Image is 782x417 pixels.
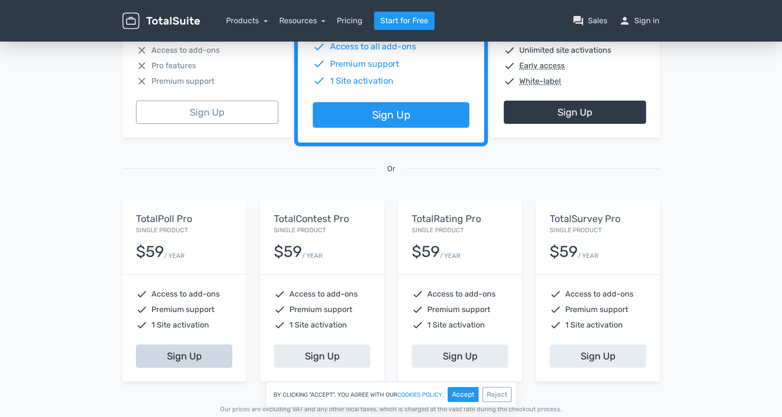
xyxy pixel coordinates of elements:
[122,13,200,30] img: TotalSuite for WordPress
[313,58,325,70] span: check
[330,74,393,87] span: 1 Site activation
[151,304,214,315] span: Premium support
[136,243,164,260] div: $59
[387,163,395,175] span: Or
[151,75,214,87] span: Premium support
[550,344,646,368] a: Sign Up
[274,226,326,234] small: Single Product
[412,213,508,224] h5: TotalRating Pro
[550,226,602,234] small: Single Product
[565,288,633,300] span: Access to add-ons
[302,251,322,260] small: / YEAR
[550,319,561,331] span: check
[136,213,232,224] h5: TotalPoll Pro
[412,344,508,368] a: Sign Up
[136,319,148,331] span: check
[397,392,442,398] a: cookies policy
[330,58,399,70] span: Premium support
[313,74,325,87] span: check
[313,41,325,53] span: check
[136,45,148,56] span: close
[440,251,460,260] small: / YEAR
[289,304,352,315] span: Premium support
[151,45,220,56] span: Access to add-ons
[136,344,232,368] a: Sign Up
[565,319,623,331] span: 1 Site activation
[448,387,479,402] button: Accept
[274,288,286,300] span: check
[412,288,423,300] span: check
[136,75,148,87] span: close
[136,101,278,124] a: Sign Up
[374,12,435,30] a: Start for Free
[122,404,660,414] p: Our prices are excluding VAT and any other local taxes, which is charged at the valid rate during...
[136,60,148,72] span: close
[274,304,286,315] span: check
[565,304,628,315] span: Premium support
[550,243,578,260] div: $59
[151,319,209,331] span: 1 Site activation
[572,15,584,27] span: question_answer
[550,213,646,224] h5: TotalSurvey Pro
[412,304,423,315] span: check
[274,319,286,331] span: check
[427,288,496,300] span: Access to add-ons
[313,103,469,128] a: Sign Up
[482,387,511,402] button: Reject
[550,304,561,315] span: check
[504,101,646,124] a: Sign Up
[550,288,561,300] span: check
[412,243,440,260] div: $59
[504,75,515,87] span: check
[619,15,631,27] span: person
[266,382,517,407] div: By clicking "Accept", you agree with our .
[412,319,423,331] span: check
[519,45,611,56] span: Unlimited site activations
[578,251,598,260] small: / YEAR
[619,15,660,27] a: personSign in
[427,319,485,331] span: 1 Site activation
[330,41,416,53] span: Access to all add-ons
[519,60,565,72] abbr: Early access
[136,226,188,234] small: Single Product
[136,304,148,315] span: check
[151,288,220,300] span: Access to add-ons
[337,15,362,27] a: Pricing
[151,60,196,72] span: Pro features
[427,304,490,315] span: Premium support
[412,226,464,234] small: Single Product
[504,45,515,56] span: check
[289,319,347,331] span: 1 Site activation
[274,213,370,224] h5: TotalContest Pro
[164,251,184,260] small: / YEAR
[274,344,370,368] a: Sign Up
[504,60,515,72] span: check
[136,288,148,300] span: check
[289,288,358,300] span: Access to add-ons
[274,243,302,260] div: $59
[226,16,268,25] a: Products
[519,75,561,87] abbr: White-label
[279,16,326,25] a: Resources
[572,15,607,27] a: question_answerSales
